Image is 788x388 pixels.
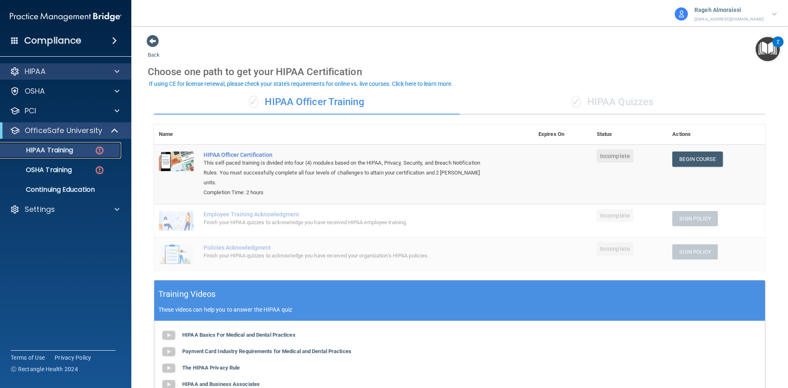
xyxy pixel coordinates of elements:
[25,204,55,214] p: Settings
[592,124,667,145] th: Status
[148,60,772,84] div: Choose one path to get your HIPAA Certification
[204,158,492,188] div: This self-paced training is divided into four (4) modules based on the HIPAA, Privacy, Security, ...
[148,42,160,58] a: Back
[10,86,119,96] a: OSHA
[204,218,492,227] div: Finish your HIPAA quizzes to acknowledge you have received HIPAA employee training.
[777,42,779,53] div: 2
[149,81,453,87] div: If using CE for license renewal, please check your state's requirements for online vs. live cours...
[694,5,764,16] p: Rageh Almoraissi
[10,126,119,135] a: OfficeSafe University
[646,330,778,363] iframe: Drift Widget Chat Controller
[597,149,633,163] span: Incomplete
[460,90,765,115] div: HIPAA Quizzes
[182,332,295,338] b: HIPAA Basics For Medical and Dental Practices
[597,209,633,222] span: Incomplete
[160,327,177,344] img: gray_youtube_icon.38fcd6cc.png
[148,80,454,88] button: If using CE for license renewal, please check your state's requirements for online vs. live cours...
[675,7,688,21] img: avatar.17b06cb7.svg
[182,348,351,354] b: Payment Card Industry Requirements for Medical and Dental Practices
[672,152,722,167] a: Begin Course
[55,354,92,362] a: Privacy Policy
[5,146,73,154] p: HIPAA Training
[182,381,260,387] b: HIPAA and Business Associates
[249,96,258,108] span: ✓
[158,287,216,301] h5: Training Videos
[154,90,460,115] div: HIPAA Officer Training
[534,124,592,145] th: Expires On
[672,244,718,259] button: Sign Policy
[572,96,581,108] span: ✓
[94,165,105,175] img: danger-circle.6113f641.png
[10,67,119,76] a: HIPAA
[204,152,492,158] a: HIPAA Officer Certification
[24,35,81,46] h4: Compliance
[5,186,117,194] p: Continuing Education
[667,124,765,145] th: Actions
[11,365,78,373] span: Ⓒ Rectangle Health 2024
[154,124,199,145] th: Name
[204,251,492,261] div: Finish your HIPAA quizzes to acknowledge you have received your organization’s HIPAA policies.
[160,360,177,377] img: gray_youtube_icon.38fcd6cc.png
[204,188,492,197] div: Completion Time: 2 hours
[25,86,45,96] p: OSHA
[25,67,46,76] p: HIPAA
[10,9,121,25] img: PMB logo
[11,354,45,362] a: Terms of Use
[756,37,780,61] button: Open Resource Center, 2 new notifications
[672,211,718,226] button: Sign Policy
[158,306,761,313] p: These videos can help you to answer the HIPAA quiz
[597,242,633,255] span: Incomplete
[160,344,177,360] img: gray_youtube_icon.38fcd6cc.png
[5,166,72,174] p: OSHA Training
[25,106,36,116] p: PCI
[772,13,777,16] img: arrow-down.227dba2b.svg
[204,244,492,251] div: Policies Acknowledgment
[182,365,240,371] b: The HIPAA Privacy Rule
[10,204,119,214] a: Settings
[694,16,764,23] p: [EMAIL_ADDRESS][DOMAIN_NAME]
[204,211,492,218] div: Employee Training Acknowledgment
[94,145,105,156] img: danger-circle.6113f641.png
[10,106,119,116] a: PCI
[25,126,102,135] p: OfficeSafe University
